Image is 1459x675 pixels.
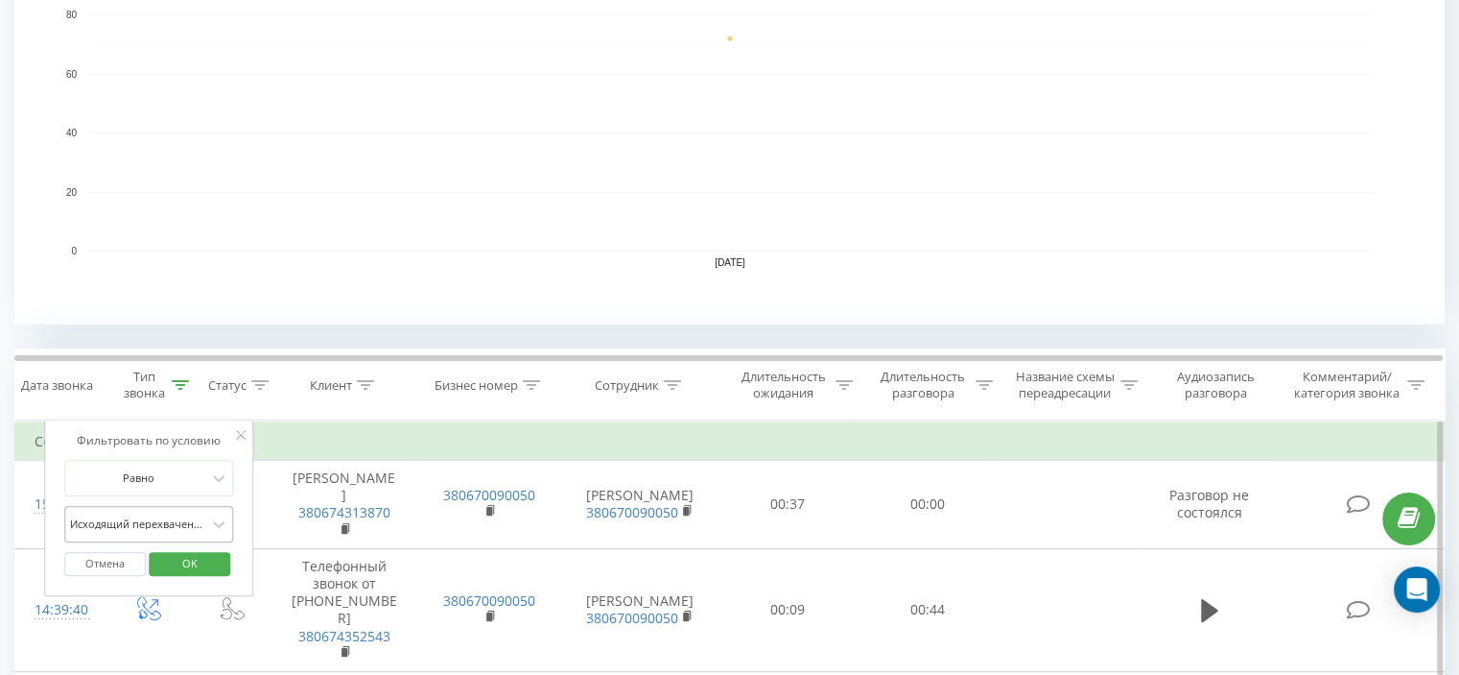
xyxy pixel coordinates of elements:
td: [PERSON_NAME] [271,461,416,549]
div: Название схемы переадресации [1015,369,1116,401]
td: 00:37 [718,461,858,549]
div: Бизнес номер [435,377,518,394]
div: Аудиозапись разговора [1160,369,1272,401]
div: Тип звонка [121,369,166,401]
text: [DATE] [715,257,745,268]
div: Длительность ожидания [736,369,832,401]
a: 380674352543 [298,627,390,645]
td: Сегодня [15,422,1445,461]
td: 00:00 [858,461,997,549]
a: 380674313870 [298,503,390,521]
td: [PERSON_NAME] [562,461,718,549]
button: OK [149,552,230,576]
text: 60 [66,69,78,80]
td: [PERSON_NAME] [562,548,718,671]
div: Статус [208,377,247,394]
div: Комментарий/категория звонка [1290,369,1402,401]
div: Сотрудник [595,377,659,394]
text: 80 [66,10,78,20]
td: 00:44 [858,548,997,671]
button: Отмена [64,552,146,576]
div: 15:01:58 [35,486,85,523]
div: Фильтровать по условию [64,431,233,450]
td: 00:09 [718,548,858,671]
a: 380670090050 [443,591,535,610]
text: 20 [66,187,78,198]
div: Клиент [310,377,352,394]
div: Open Intercom Messenger [1394,567,1440,613]
a: 380670090050 [586,609,678,627]
a: 380670090050 [586,503,678,521]
text: 40 [66,128,78,138]
div: Дата звонка [21,377,93,394]
div: Длительность разговора [875,369,971,401]
td: Телефонный звонок от [PHONE_NUMBER] [271,548,416,671]
a: 380670090050 [443,486,535,504]
span: Разговор не состоялся [1169,486,1249,521]
span: OK [163,548,217,578]
text: 0 [71,246,77,256]
div: 14:39:40 [35,591,85,629]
